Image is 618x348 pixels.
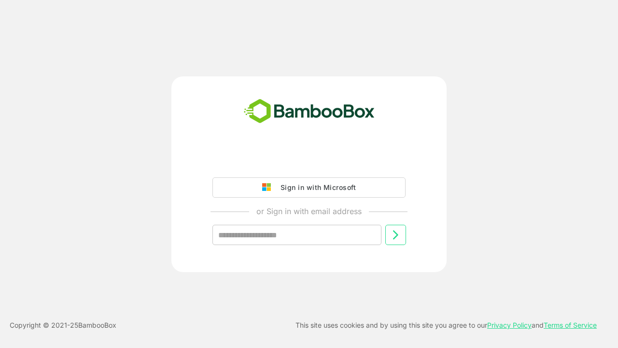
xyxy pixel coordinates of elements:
div: Sign in with Microsoft [276,181,356,194]
p: Copyright © 2021- 25 BambooBox [10,319,116,331]
img: google [262,183,276,192]
a: Terms of Service [544,321,597,329]
img: bamboobox [239,96,380,128]
p: or Sign in with email address [256,205,362,217]
p: This site uses cookies and by using this site you agree to our and [295,319,597,331]
button: Sign in with Microsoft [212,177,406,198]
a: Privacy Policy [487,321,532,329]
